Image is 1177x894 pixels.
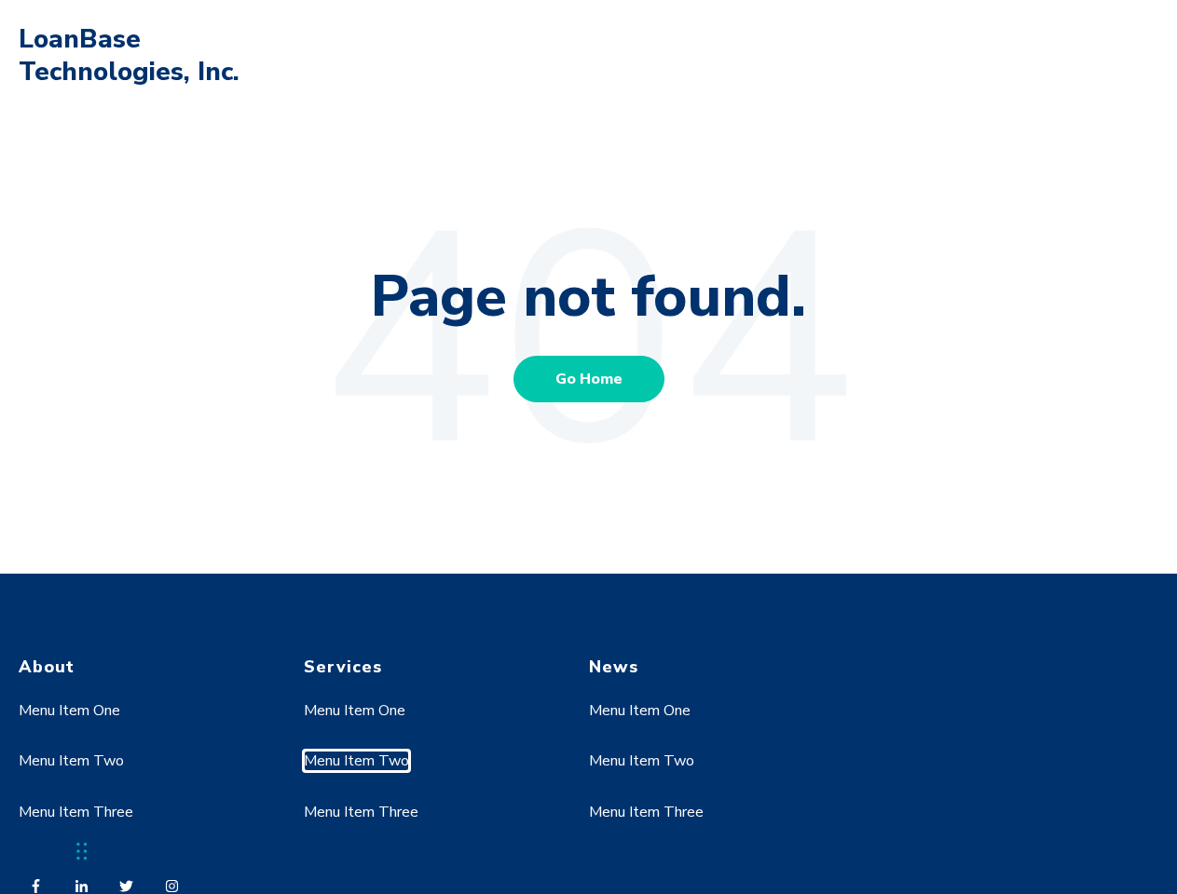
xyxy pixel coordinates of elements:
[76,823,88,879] div: Drag
[589,700,691,721] a: Menu Item One
[304,751,409,771] a: Menu Item Two
[304,700,405,721] a: Menu Item One
[19,751,124,771] a: Menu Item Two
[589,802,704,822] a: Menu Item Three
[19,23,252,88] h1: LoanBase Technologies, Inc.
[513,356,664,402] a: Go Home
[589,657,840,678] h4: News
[589,678,840,867] div: Navigation Menu
[19,657,269,678] h4: About
[589,751,694,771] a: Menu Item Two
[19,261,1158,333] h1: Page not found.
[304,678,554,867] div: Navigation Menu
[19,678,269,867] div: Navigation Menu
[304,657,554,678] h4: Services
[19,802,133,822] a: Menu Item Three
[19,700,120,721] a: Menu Item One
[304,802,418,822] a: Menu Item Three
